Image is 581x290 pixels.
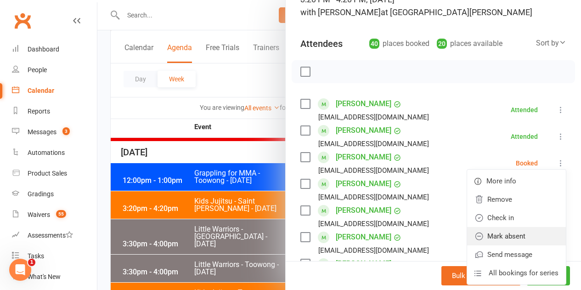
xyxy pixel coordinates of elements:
[9,259,31,281] iframe: Intercom live chat
[28,273,61,280] div: What's New
[437,37,502,50] div: places available
[336,230,391,245] a: [PERSON_NAME]
[28,252,44,260] div: Tasks
[467,264,566,282] a: All bookings for series
[12,142,97,163] a: Automations
[467,227,566,245] a: Mark absent
[511,107,538,113] div: Attended
[467,209,566,227] a: Check in
[28,128,56,136] div: Messages
[336,256,391,271] a: [PERSON_NAME]
[336,97,391,111] a: [PERSON_NAME]
[336,150,391,165] a: [PERSON_NAME]
[28,259,35,266] span: 1
[318,111,429,123] div: [EMAIL_ADDRESS][DOMAIN_NAME]
[369,37,429,50] div: places booked
[536,37,566,49] div: Sort by
[336,176,391,191] a: [PERSON_NAME]
[56,210,66,218] span: 55
[318,218,429,230] div: [EMAIL_ADDRESS][DOMAIN_NAME]
[28,108,50,115] div: Reports
[336,123,391,138] a: [PERSON_NAME]
[28,170,67,177] div: Product Sales
[381,7,532,17] span: at [GEOGRAPHIC_DATA][PERSON_NAME]
[489,267,558,279] span: All bookings for series
[12,225,97,246] a: Assessments
[511,133,538,140] div: Attended
[28,66,47,74] div: People
[12,184,97,205] a: Gradings
[318,165,429,176] div: [EMAIL_ADDRESS][DOMAIN_NAME]
[300,7,381,17] span: with [PERSON_NAME]
[12,163,97,184] a: Product Sales
[28,232,73,239] div: Assessments
[28,149,65,156] div: Automations
[12,246,97,267] a: Tasks
[28,211,50,218] div: Waivers
[28,45,59,53] div: Dashboard
[12,60,97,80] a: People
[28,190,54,198] div: Gradings
[318,138,429,150] div: [EMAIL_ADDRESS][DOMAIN_NAME]
[12,39,97,60] a: Dashboard
[12,267,97,287] a: What's New
[467,245,566,264] a: Send message
[300,37,343,50] div: Attendees
[467,172,566,190] a: More info
[486,176,516,187] span: More info
[11,9,34,32] a: Clubworx
[318,245,429,256] div: [EMAIL_ADDRESS][DOMAIN_NAME]
[12,101,97,122] a: Reports
[318,191,429,203] div: [EMAIL_ADDRESS][DOMAIN_NAME]
[28,87,54,94] div: Calendar
[467,190,566,209] a: Remove
[516,160,538,166] div: Booked
[62,127,70,135] span: 3
[437,39,447,49] div: 20
[12,122,97,142] a: Messages 3
[369,39,379,49] div: 40
[12,205,97,225] a: Waivers 55
[12,80,97,101] a: Calendar
[336,203,391,218] a: [PERSON_NAME]
[441,266,521,285] button: Bulk add attendees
